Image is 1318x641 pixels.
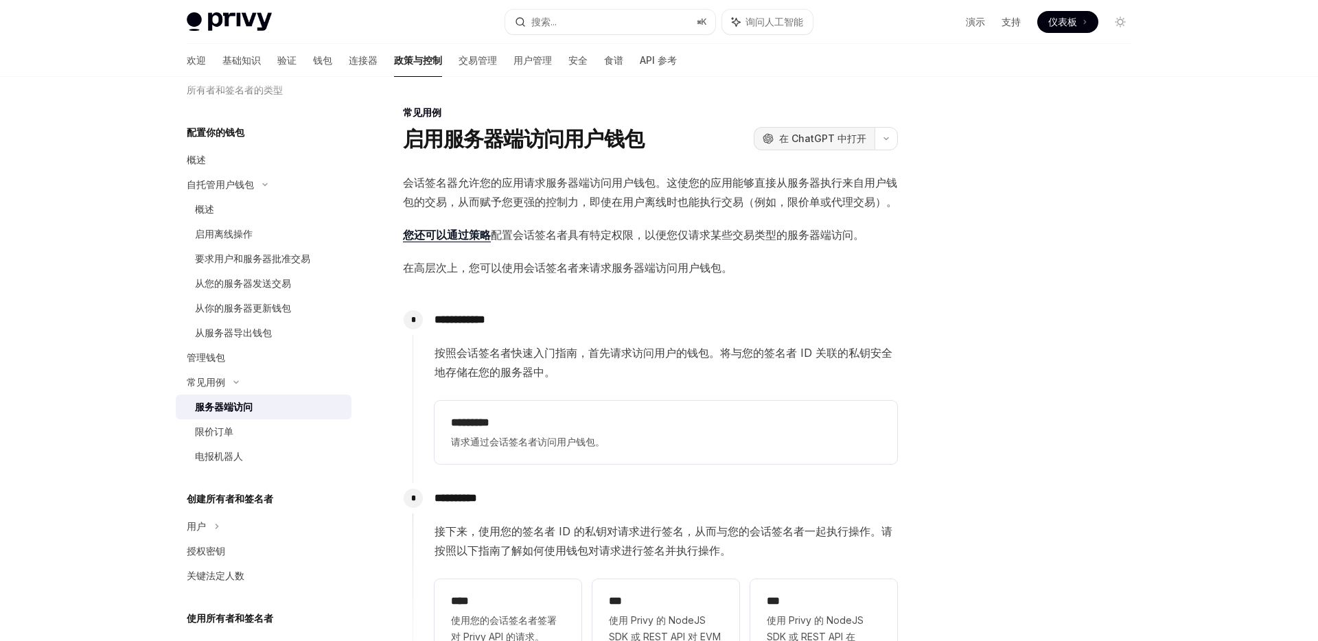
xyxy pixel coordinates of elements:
[349,44,378,77] a: 连接器
[176,563,351,588] a: 关键法定人数
[222,44,261,77] a: 基础知识
[195,401,253,412] font: 服务器端访问
[277,44,297,77] a: 验证
[349,54,378,66] font: 连接器
[531,16,557,27] font: 搜索...
[459,54,497,66] font: 交易管理
[187,520,206,532] font: 用户
[313,44,332,77] a: 钱包
[403,126,644,151] font: 启用服务器端访问用户钱包
[187,612,273,624] font: 使用所有者和签名者
[403,228,491,242] a: 您还可以通过策略
[435,346,892,379] font: 按照会话签名​​者快速入门指南，首先请求访问用户的钱包。将与您的签名者 ID 关联的私钥安全地存储在您的服务器中。
[966,16,985,27] font: 演示
[403,176,897,209] font: 会话签名器允许您的应用请求服务器端访问用户钱包。这使您的应用能够直接从服务器执行来自用户钱包的交易，从而赋予您更强的控制力，即使在用户离线时也能执行交易（例如，限价单或代理交易）。
[722,10,813,34] button: 询问人工智能
[176,197,351,222] a: 概述
[745,16,803,27] font: 询问人工智能
[1109,11,1131,33] button: 切换暗模式
[176,345,351,370] a: 管理钱包
[176,148,351,172] a: 概述
[403,261,732,275] font: 在高层次上，您可以使用会话签名者来请求服务器端访问用户钱包。
[187,351,225,363] font: 管理钱包
[313,54,332,66] font: 钱包
[1002,16,1021,27] font: 支持
[568,44,588,77] a: 安全
[176,419,351,444] a: 限价订单
[176,222,351,246] a: 启用离线操作
[176,444,351,469] a: 电报机器人
[176,320,351,345] a: 从服务器导出钱包
[513,44,552,77] a: 用户管理
[187,154,206,165] font: 概述
[491,228,634,242] font: 配置会话签名者具有特定权限
[1037,11,1098,33] a: 仪表板
[195,228,253,240] font: 启用离线操作
[176,395,351,419] a: 服务器端访问
[394,44,442,77] a: 政策与控制
[277,54,297,66] font: 验证
[187,44,206,77] a: 欢迎
[187,12,272,32] img: 灯光标志
[187,178,254,190] font: 自托管用户钱包
[187,493,273,504] font: 创建所有者和签名者
[604,54,623,66] font: 食谱
[176,296,351,320] a: 从你的服务器更新钱包
[640,54,677,66] font: API 参考
[195,327,272,338] font: 从服务器导出钱包
[195,426,233,437] font: 限价订单
[403,106,441,118] font: 常见用例
[1048,16,1077,27] font: 仪表板
[604,44,623,77] a: 食谱
[701,16,707,27] font: K
[176,246,351,271] a: 要求用户和服务器批准交易
[754,127,875,150] button: 在 ChatGPT 中打开
[176,539,351,563] a: 授权密钥
[966,15,985,29] a: 演示
[187,376,225,388] font: 常见用例
[1002,15,1021,29] a: 支持
[459,44,497,77] a: 交易管理
[187,54,206,66] font: 欢迎
[187,570,244,581] font: 关键法定人数
[187,126,244,138] font: 配置你的钱包
[222,54,261,66] font: 基础知识
[176,271,351,296] a: 从您的服务器发送交易
[187,545,225,557] font: 授权密钥
[634,228,864,242] font: ，以便您仅请求某些交易类型的服务器端访问。
[195,277,291,289] font: 从您的服务器发送交易
[640,44,677,77] a: API 参考
[779,132,866,144] font: 在 ChatGPT 中打开
[697,16,701,27] font: ⌘
[195,203,214,215] font: 概述
[195,302,291,314] font: 从你的服务器更新钱包
[568,54,588,66] font: 安全
[394,54,442,66] font: 政策与控制
[513,54,552,66] font: 用户管理
[451,436,605,447] font: 请求通过会话签名者访问用户钱包。
[435,524,892,557] font: 接下来，使用您的签名者 ID 的私钥对请求进行签名，从而与您的会话签名者一起执行操作。请按照以下指南了解如何使用钱包对请求进行签名并执行操作。
[195,253,310,264] font: 要求用户和服务器批准交易
[195,450,243,462] font: 电报机器人
[505,10,715,34] button: 搜索...⌘K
